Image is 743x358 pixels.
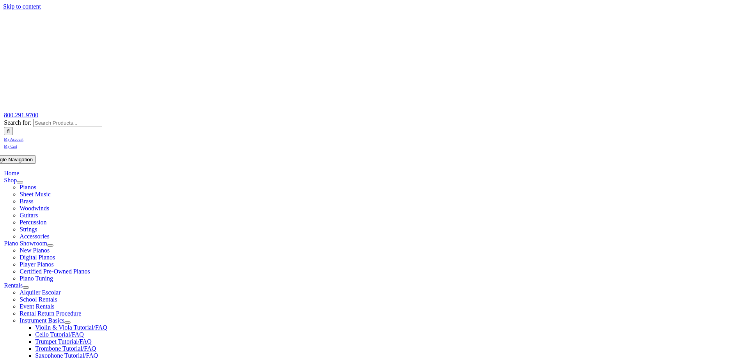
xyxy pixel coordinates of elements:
[3,3,41,10] a: Skip to content
[35,338,91,345] a: Trumpet Tutorial/FAQ
[20,254,55,261] a: Digital Pianos
[20,303,54,310] a: Event Rentals
[4,177,17,183] a: Shop
[20,191,51,198] a: Sheet Music
[35,345,96,352] a: Trombone Tutorial/FAQ
[4,137,23,141] span: My Account
[4,240,47,247] a: Piano Showroom
[4,112,38,118] a: 800.291.9700
[20,261,54,268] a: Player Pianos
[47,244,53,247] button: Open submenu of Piano Showroom
[4,170,19,176] a: Home
[33,119,102,127] input: Search Products...
[64,321,71,324] button: Open submenu of Instrument Basics
[17,181,23,183] button: Open submenu of Shop
[4,142,17,149] a: My Cart
[20,212,38,219] a: Guitars
[20,219,46,226] a: Percussion
[20,296,57,303] a: School Rentals
[20,247,50,254] a: New Pianos
[4,282,23,289] a: Rentals
[4,135,23,142] a: My Account
[20,205,49,212] a: Woodwinds
[20,184,36,190] a: Pianos
[4,127,13,135] input: Search
[20,198,34,205] a: Brass
[4,119,32,126] span: Search for:
[35,324,107,331] a: Violin & Viola Tutorial/FAQ
[23,286,29,289] button: Open submenu of Rentals
[35,331,84,338] a: Cello Tutorial/FAQ
[20,275,53,282] a: Piano Tuning
[20,310,81,317] a: Rental Return Procedure
[4,144,17,148] span: My Cart
[20,317,64,324] a: Instrument Basics
[20,226,37,233] a: Strings
[20,289,60,296] a: Alquiler Escolar
[20,268,90,275] a: Certified Pre-Owned Pianos
[20,233,49,240] a: Accessories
